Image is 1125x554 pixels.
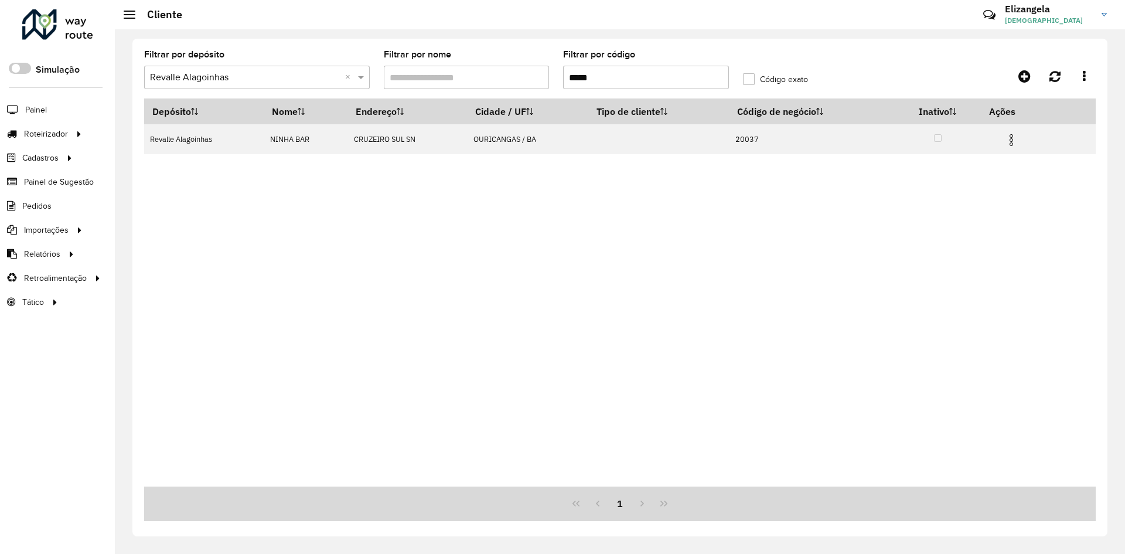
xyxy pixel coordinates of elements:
[144,99,264,124] th: Depósito
[347,124,467,154] td: CRUZEIRO SUL SN
[384,47,451,62] label: Filtrar por nome
[588,99,729,124] th: Tipo de cliente
[981,99,1051,124] th: Ações
[467,99,588,124] th: Cidade / UF
[264,99,347,124] th: Nome
[24,224,69,236] span: Importações
[609,492,631,515] button: 1
[563,47,635,62] label: Filtrar por código
[264,124,347,154] td: NINHA BAR
[24,248,60,260] span: Relatórios
[1005,15,1093,26] span: [DEMOGRAPHIC_DATA]
[22,152,59,164] span: Cadastros
[345,70,355,84] span: Clear all
[467,124,588,154] td: OURICANGAS / BA
[25,104,47,116] span: Painel
[895,99,981,124] th: Inativo
[22,200,52,212] span: Pedidos
[144,47,224,62] label: Filtrar por depósito
[24,128,68,140] span: Roteirizador
[743,73,808,86] label: Código exato
[729,99,894,124] th: Código de negócio
[1005,4,1093,15] h3: Elizangela
[135,8,182,21] h2: Cliente
[144,124,264,154] td: Revalle Alagoinhas
[24,176,94,188] span: Painel de Sugestão
[729,124,894,154] td: 20037
[24,272,87,284] span: Retroalimentação
[347,99,467,124] th: Endereço
[36,63,80,77] label: Simulação
[977,2,1002,28] a: Contato Rápido
[22,296,44,308] span: Tático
